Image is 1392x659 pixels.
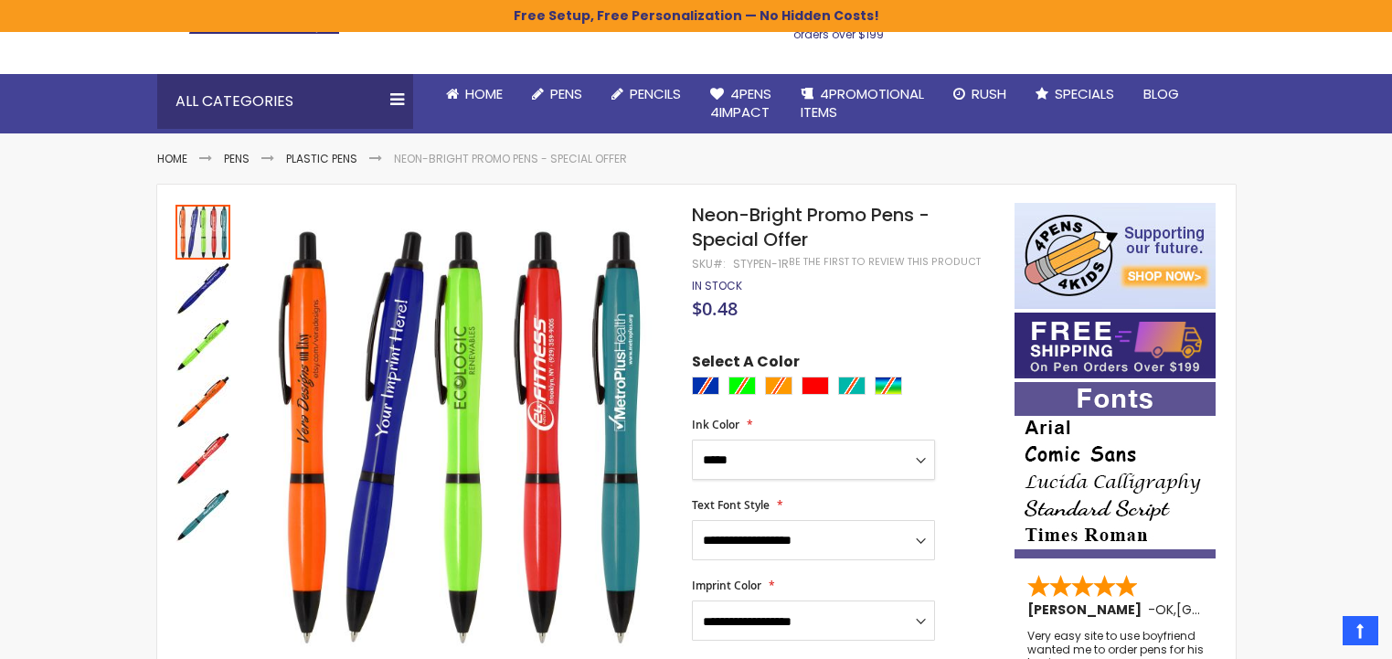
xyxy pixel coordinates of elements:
[802,377,829,395] div: Red
[692,296,738,321] span: $0.48
[1015,313,1216,378] img: Free shipping on orders over $199
[692,352,800,377] span: Select A Color
[1055,84,1114,103] span: Specials
[1148,601,1311,619] span: - ,
[630,84,681,103] span: Pencils
[696,74,786,133] a: 4Pens4impact
[733,257,789,271] div: STYPEN-1R
[1021,74,1129,114] a: Specials
[157,74,413,129] div: All Categories
[786,74,939,133] a: 4PROMOTIONALITEMS
[431,74,517,114] a: Home
[1027,601,1148,619] span: [PERSON_NAME]
[175,430,232,486] div: Neon-Bright Promo Pens - Special Offer
[175,203,232,260] div: Neon-Bright Promo Pens - Special Offer
[1176,601,1311,619] span: [GEOGRAPHIC_DATA]
[175,488,230,543] img: Neon-Bright Promo Pens - Special Offer
[175,431,230,486] img: Neon-Bright Promo Pens - Special Offer
[175,316,232,373] div: Neon-Bright Promo Pens - Special Offer
[1129,74,1194,114] a: Blog
[175,373,232,430] div: Neon-Bright Promo Pens - Special Offer
[597,74,696,114] a: Pencils
[692,578,761,593] span: Imprint Color
[692,256,726,271] strong: SKU
[939,74,1021,114] a: Rush
[157,151,187,166] a: Home
[286,151,357,166] a: Plastic Pens
[692,417,739,432] span: Ink Color
[250,229,667,646] img: Neon-Bright Promo Pens - Special Offer
[692,202,930,252] span: Neon-Bright Promo Pens - Special Offer
[1343,616,1378,645] a: Top
[692,279,742,293] div: Availability
[465,84,503,103] span: Home
[692,497,770,513] span: Text Font Style
[394,152,627,166] li: Neon-Bright Promo Pens - Special Offer
[1143,84,1179,103] span: Blog
[224,151,250,166] a: Pens
[175,318,230,373] img: Neon-Bright Promo Pens - Special Offer
[1015,382,1216,558] img: font-personalization-examples
[1155,601,1174,619] span: OK
[1015,203,1216,309] img: 4pens 4 kids
[801,84,924,122] span: 4PROMOTIONAL ITEMS
[692,278,742,293] span: In stock
[517,74,597,114] a: Pens
[550,84,582,103] span: Pens
[175,486,230,543] div: Neon-Bright Promo Pens - Special Offer
[710,84,771,122] span: 4Pens 4impact
[789,255,981,269] a: Be the first to review this product
[175,261,230,316] img: Neon-Bright Promo Pens - Special Offer
[175,375,230,430] img: Neon-Bright Promo Pens - Special Offer
[175,260,232,316] div: Neon-Bright Promo Pens - Special Offer
[972,84,1006,103] span: Rush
